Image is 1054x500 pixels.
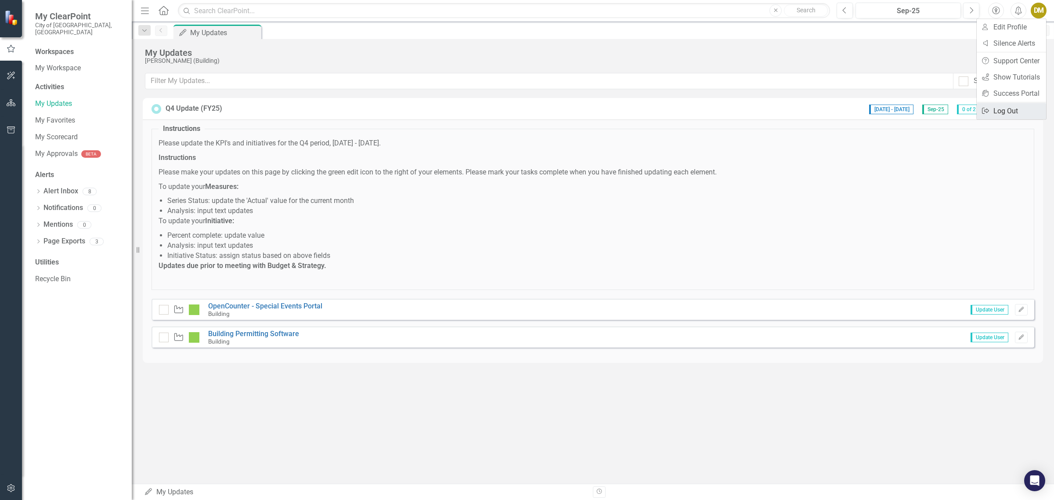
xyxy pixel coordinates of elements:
p: Please make your updates on this page by clicking the green edit icon to the right of your elemen... [159,167,1027,178]
div: Workspaces [35,47,74,57]
input: Search ClearPoint... [178,3,830,18]
div: [PERSON_NAME] (Building) [145,58,1002,64]
div: Show All Workflows [974,76,1035,86]
div: 3 [90,238,104,245]
div: Alerts [35,170,123,180]
a: OpenCounter - Special Events Portal [208,302,322,310]
small: Building [208,310,230,317]
a: My Updates [35,99,123,109]
a: My Approvals [35,149,78,159]
a: Alert Inbox [43,186,78,196]
p: To update your [159,182,1027,192]
a: Success Portal [977,85,1046,101]
li: Initiative Status: assign status based on above fields [167,251,1027,261]
a: Building Permitting Software [208,330,299,338]
div: My Updates [145,48,1002,58]
div: 0 [77,221,91,228]
input: Filter My Updates... [145,73,953,89]
li: Percent complete: update value [167,231,1027,241]
a: Log Out [977,103,1046,119]
a: My Scorecard [35,132,123,142]
div: Utilities [35,257,123,268]
a: My Workspace [35,63,123,73]
small: Building [208,338,230,345]
div: My Updates [190,27,259,38]
a: Recycle Bin [35,274,123,284]
a: Mentions [43,220,73,230]
img: IP [189,332,199,343]
span: Update User [971,305,1008,315]
div: Q4 Update (FY25) [166,104,222,114]
img: ClearPoint Strategy [4,10,20,25]
span: [DATE] - [DATE] [869,105,913,114]
a: Show Tutorials [977,69,1046,85]
div: My Updates [144,487,586,497]
small: City of [GEOGRAPHIC_DATA], [GEOGRAPHIC_DATA] [35,22,123,36]
a: Page Exports [43,236,85,246]
div: Activities [35,82,123,92]
a: Support Center [977,53,1046,69]
button: Sep-25 [855,3,961,18]
a: Edit Profile [977,19,1046,35]
p: Please update the KPI's and initiatives for the Q4 period, [DATE] - [DATE]. [159,138,1027,149]
div: BETA [81,150,101,158]
span: 0 of 2 Tasks Completed [957,105,1021,114]
strong: Instructions [159,153,196,162]
a: Notifications [43,203,83,213]
legend: Instructions [159,124,205,134]
strong: Initiative: [205,217,234,225]
a: My Favorites [35,116,123,126]
img: IP [189,304,199,315]
button: Search [784,4,828,17]
span: My ClearPoint [35,11,123,22]
div: Sep-25 [859,6,958,16]
span: Update User [971,333,1008,342]
strong: Measures: [205,182,238,191]
li: Analysis: input text updates [167,241,1027,251]
button: DM [1031,3,1047,18]
strong: Updates due prior to meeting with Budget & Strategy. [159,261,326,270]
div: 8 [83,188,97,195]
li: Analysis: input text updates [167,206,1027,216]
div: 0 [87,204,101,212]
span: Sep-25 [922,105,948,114]
div: Open Intercom Messenger [1024,470,1045,491]
p: To update your [159,216,1027,226]
a: Silence Alerts [977,35,1046,51]
span: Search [797,7,816,14]
li: Series Status: update the 'Actual' value for the current month [167,196,1027,206]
